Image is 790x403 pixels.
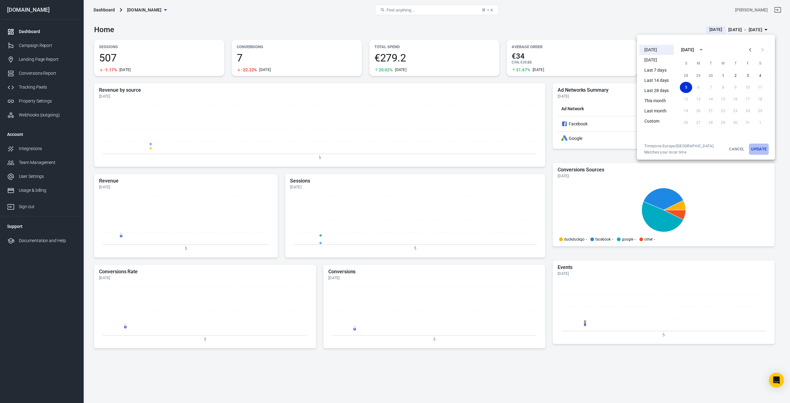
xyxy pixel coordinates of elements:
[681,47,694,53] div: [DATE]
[705,57,716,69] span: Tuesday
[717,57,729,69] span: Wednesday
[705,70,717,81] button: 30
[744,44,756,56] button: Previous month
[693,57,704,69] span: Monday
[639,96,674,106] li: This month
[717,70,729,81] button: 1
[639,45,674,55] li: [DATE]
[729,70,742,81] button: 2
[727,144,746,155] button: Cancel
[644,144,713,149] div: Timezone: Europe/[GEOGRAPHIC_DATA]
[639,116,674,126] li: Custom
[680,70,692,81] button: 28
[639,65,674,75] li: Last 7 days
[639,55,674,65] li: [DATE]
[742,57,753,69] span: Friday
[754,70,766,81] button: 4
[639,106,674,116] li: Last month
[639,86,674,96] li: Last 28 days
[696,44,706,55] button: calendar view is open, switch to year view
[755,57,766,69] span: Saturday
[680,57,692,69] span: Sunday
[680,82,692,93] button: 5
[749,144,769,155] button: Update
[639,75,674,86] li: Last 14 days
[742,70,754,81] button: 3
[730,57,741,69] span: Thursday
[644,150,713,155] span: Matches your local time
[769,373,784,388] div: Open Intercom Messenger
[692,70,705,81] button: 29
